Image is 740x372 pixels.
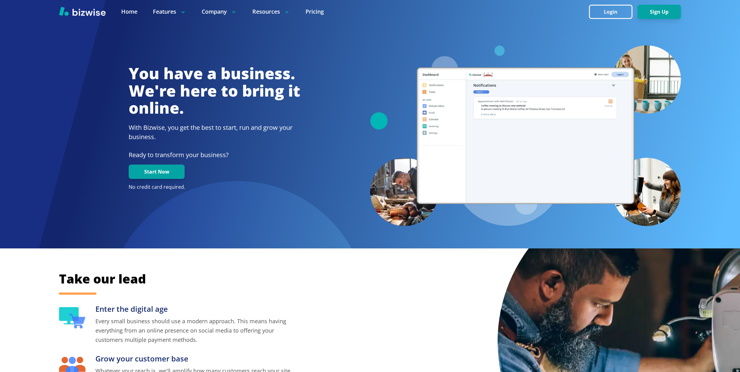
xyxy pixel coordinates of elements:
img: Enter the digital age Icon [59,307,85,328]
h3: Enter the digital age [95,304,292,314]
h2: With Bizwise, you get the best to start, run and grow your business. [129,123,300,142]
p: Resources [252,8,290,16]
p: Every small business should use a modern approach. This means having everything from an online pr... [95,316,292,344]
p: Features [153,8,186,16]
button: Start Now [129,165,185,179]
a: Sign Up [637,9,681,15]
a: Start Now [129,169,185,175]
a: Pricing [306,8,324,16]
h1: You have a business. We're here to bring it online. [129,65,300,117]
a: Login [589,9,637,15]
button: Login [589,5,632,19]
img: Bizwise Logo [59,7,106,16]
p: Ready to transform your business? [129,150,300,160]
p: No credit card required. [129,184,300,191]
a: Home [121,8,137,16]
h2: Take our lead [59,270,525,287]
h3: Grow your customer base [95,354,292,364]
button: Sign Up [637,5,681,19]
p: Company [202,8,237,16]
